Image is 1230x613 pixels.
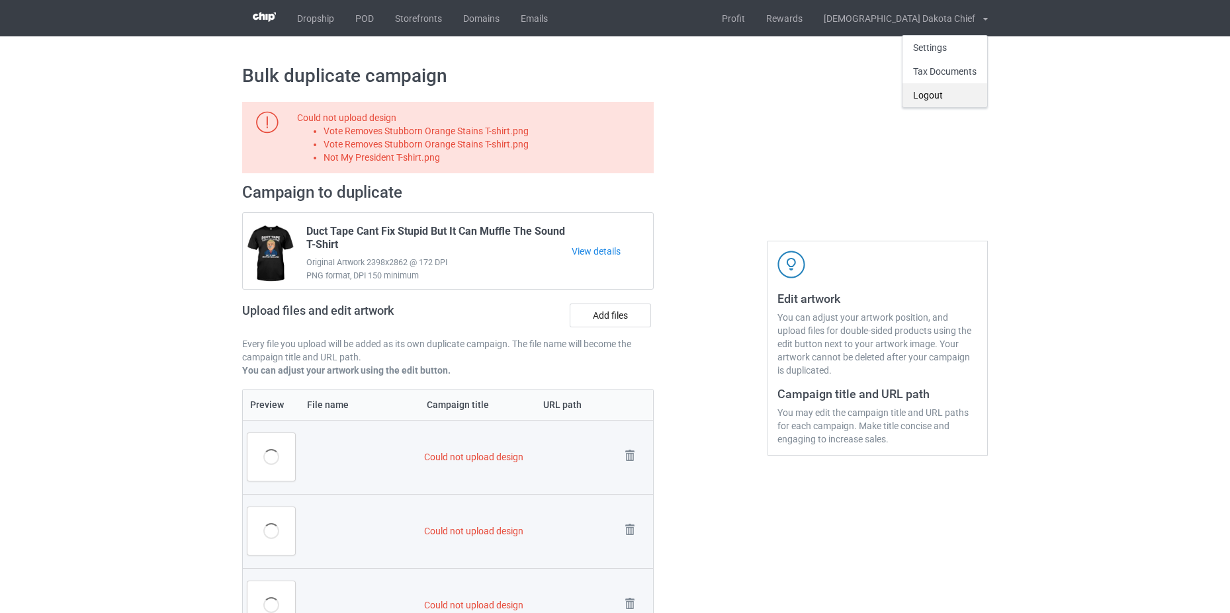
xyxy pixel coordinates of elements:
img: svg+xml;base64,PD94bWwgdmVyc2lvbj0iMS4wIiBlbmNvZGluZz0iVVRGLTgiPz4KPHN2ZyB3aWR0aD0iMjhweCIgaGVpZ2... [621,594,639,613]
th: Campaign title [419,389,535,420]
span: PNG format, DPI 150 minimum [306,269,572,282]
h3: Campaign title and URL path [777,386,978,401]
label: Add files [570,304,651,327]
td: Could not upload design [419,420,615,494]
li: Vote Removes Stubborn Orange Stains T-shirt.png [324,124,649,138]
h2: Campaign to duplicate [242,183,654,203]
span: Duct Tape Cant Fix Stupid But It Can Muffle The Sound T-Shirt [306,225,572,256]
div: [DEMOGRAPHIC_DATA] Dakota Chief [813,2,975,35]
h2: Upload files and edit artwork [242,304,489,328]
th: Preview [243,389,300,420]
b: You can adjust your artwork using the edit button. [242,365,451,376]
img: 3d383065fc803cdd16c62507c020ddf8.png [253,12,276,22]
h3: Edit artwork [777,291,978,306]
td: Could not upload design [419,494,615,568]
h1: Bulk duplicate campaign [242,64,988,88]
a: Settings [902,36,987,60]
img: svg+xml;base64,PD94bWwgdmVyc2lvbj0iMS4wIiBlbmNvZGluZz0iVVRGLTgiPz4KPHN2ZyB3aWR0aD0iNDJweCIgaGVpZ2... [777,251,805,278]
div: You can adjust your artwork position, and upload files for double-sided products using the edit b... [777,311,978,377]
th: URL path [536,389,616,420]
a: Tax Documents [902,60,987,83]
div: You may edit the campaign title and URL paths for each campaign. Make title concise and engaging ... [777,406,978,446]
th: File name [300,389,419,420]
li: Not My President T-shirt.png [324,151,649,164]
img: svg+xml;base64,PD94bWwgdmVyc2lvbj0iMS4wIiBlbmNvZGluZz0iVVRGLTgiPz4KPHN2ZyB3aWR0aD0iMTlweCIgaGVpZ2... [256,111,279,134]
li: Vote Removes Stubborn Orange Stains T-shirt.png [324,138,649,151]
span: Original Artwork 2398x2862 @ 172 DPI [306,256,572,269]
a: View details [572,245,653,258]
div: Could not upload design [297,111,649,164]
p: Every file you upload will be added as its own duplicate campaign. The file name will become the ... [242,337,654,364]
div: Logout [902,83,987,107]
img: svg+xml;base64,PD94bWwgdmVyc2lvbj0iMS4wIiBlbmNvZGluZz0iVVRGLTgiPz4KPHN2ZyB3aWR0aD0iMjhweCIgaGVpZ2... [621,446,639,465]
img: svg+xml;base64,PD94bWwgdmVyc2lvbj0iMS4wIiBlbmNvZGluZz0iVVRGLTgiPz4KPHN2ZyB3aWR0aD0iMjhweCIgaGVpZ2... [621,520,639,539]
